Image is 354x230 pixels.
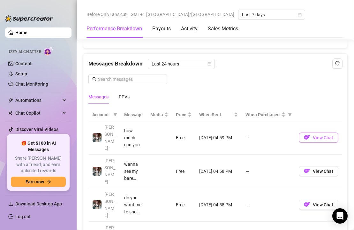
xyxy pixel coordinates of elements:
[181,25,198,33] div: Activity
[242,188,295,222] td: —
[15,127,58,132] a: Discover Viral Videos
[15,71,27,76] a: Setup
[299,133,338,143] button: OFView Chat
[172,121,195,155] td: Free
[98,76,163,83] input: Search messages
[93,200,102,209] img: Amy
[304,134,310,141] img: OF
[313,135,333,140] span: View Chat
[124,127,143,148] div: how much can you do for me? 🤭
[15,214,31,219] a: Log out
[15,30,27,35] a: Home
[9,49,41,55] span: Izzy AI Chatter
[207,62,211,66] span: calendar
[15,108,61,118] span: Chat Copilot
[242,109,295,121] th: When Purchased
[15,81,48,87] a: Chat Monitoring
[93,167,102,176] img: Amy
[332,208,348,224] div: Open Intercom Messenger
[245,111,280,118] span: When Purchased
[104,158,115,184] span: [PERSON_NAME]
[299,170,338,175] a: OFView Chat
[15,95,61,105] span: Automations
[119,93,130,100] div: PPVs
[150,111,163,118] span: Media
[124,194,143,215] div: do you want me to show them? 🥵
[242,10,301,19] span: Last 7 days
[120,109,147,121] th: Message
[242,121,295,155] td: —
[287,110,293,119] span: filter
[195,188,242,222] td: [DATE] 04:58 PM
[124,161,143,182] div: wanna see my bare titties? 😈
[92,77,97,81] span: search
[47,180,51,184] span: arrow-right
[112,110,118,119] span: filter
[92,111,111,118] span: Account
[299,200,338,210] button: OFView Chat
[199,111,233,118] span: When Sent
[113,113,117,117] span: filter
[88,59,342,69] div: Messages Breakdown
[195,121,242,155] td: [DATE] 04:59 PM
[15,61,32,66] a: Content
[152,25,171,33] div: Payouts
[176,111,186,118] span: Price
[313,202,333,207] span: View Chat
[104,125,115,151] span: [PERSON_NAME]
[152,59,211,69] span: Last 24 hours
[288,113,292,117] span: filter
[298,13,302,17] span: calendar
[88,93,109,100] div: Messages
[8,201,13,206] span: download
[44,46,54,56] img: AI Chatter
[304,168,310,174] img: OF
[304,201,310,208] img: OF
[299,203,338,209] a: OFView Chat
[242,155,295,188] td: —
[11,155,66,174] span: Share [PERSON_NAME] with a friend, and earn unlimited rewards
[104,192,115,218] span: [PERSON_NAME]
[11,140,66,153] span: 🎁 Get $100 in AI Messages
[131,10,234,19] span: GMT+1 [GEOGRAPHIC_DATA]/[GEOGRAPHIC_DATA]
[8,111,12,115] img: Chat Copilot
[8,98,13,103] span: thunderbolt
[5,15,53,22] img: logo-BBDzfeDw.svg
[15,201,62,206] span: Download Desktop App
[11,177,66,187] button: Earn nowarrow-right
[172,188,195,222] td: Free
[93,133,102,142] img: Amy
[335,61,340,65] span: reload
[87,25,142,33] div: Performance Breakdown
[313,169,333,174] span: View Chat
[208,25,238,33] div: Sales Metrics
[195,109,242,121] th: When Sent
[87,10,127,19] span: Before OnlyFans cut
[195,155,242,188] td: [DATE] 04:58 PM
[147,109,172,121] th: Media
[299,166,338,176] button: OFView Chat
[172,109,195,121] th: Price
[26,179,44,184] span: Earn now
[299,136,338,142] a: OFView Chat
[172,155,195,188] td: Free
